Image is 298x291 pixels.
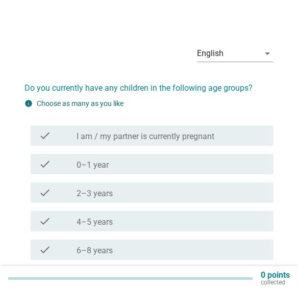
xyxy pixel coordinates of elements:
[39,215,51,227] i: check
[77,189,113,199] label: 2–3 years
[39,187,51,199] i: check
[261,272,290,279] p: 0 points
[24,72,274,94] h2: Do you currently have any children in the following age groups?
[77,246,113,256] label: 6–8 years
[77,217,113,227] label: 4–5 years
[39,244,51,256] i: check
[37,99,123,108] label: Choose as many as you like
[77,131,214,142] label: I am / my partner is currently pregnant
[197,49,224,58] div: English
[39,158,51,170] i: check
[24,99,33,108] i: info
[261,279,290,286] p: collected
[77,160,109,170] label: 0–1 year
[39,129,51,142] i: check
[261,47,274,60] i: arrow_drop_down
